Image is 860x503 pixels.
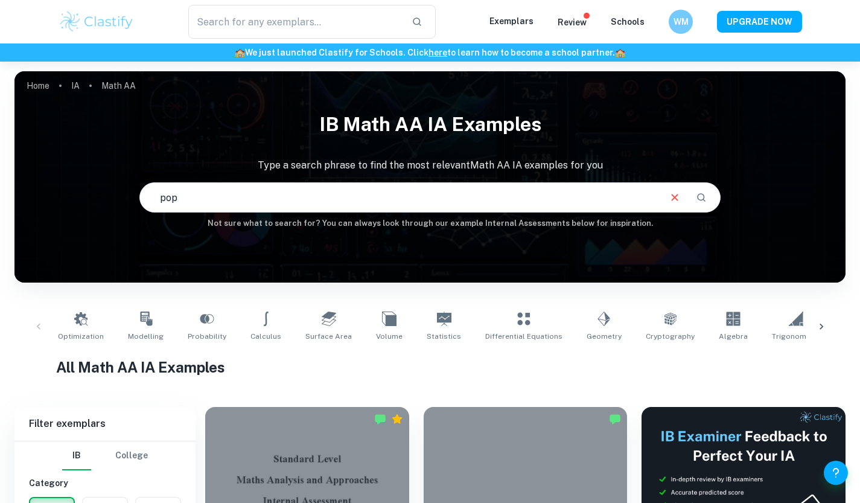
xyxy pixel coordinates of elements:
h6: Not sure what to search for? You can always look through our example Internal Assessments below f... [14,217,846,229]
a: here [428,48,447,57]
span: Algebra [719,331,748,342]
span: Surface Area [305,331,352,342]
p: Type a search phrase to find the most relevant Math AA IA examples for you [14,158,846,173]
span: Trigonometry [772,331,820,342]
input: E.g. modelling a logo, player arrangements, shape of an egg... [140,181,659,214]
img: Clastify logo [59,10,135,34]
h6: We just launched Clastify for Schools. Click to learn how to become a school partner. [2,46,858,59]
p: Review [558,16,587,29]
a: IA [71,77,80,94]
h1: All Math AA IA Examples [56,356,804,378]
p: Exemplars [489,14,534,28]
span: Cryptography [646,331,695,342]
button: College [115,441,148,470]
h6: Category [29,476,181,490]
div: Filter type choice [62,441,148,470]
span: Calculus [250,331,281,342]
p: Math AA [101,79,136,92]
img: Marked [609,413,621,425]
span: Differential Equations [485,331,562,342]
img: Marked [374,413,386,425]
div: Premium [391,413,403,425]
button: IB [62,441,91,470]
input: Search for any exemplars... [188,5,403,39]
button: Help and Feedback [824,461,848,485]
button: Search [691,187,712,208]
span: Geometry [587,331,622,342]
a: Schools [611,17,645,27]
span: Volume [376,331,403,342]
span: 🏫 [235,48,245,57]
button: UPGRADE NOW [717,11,802,33]
span: Probability [188,331,226,342]
a: Home [27,77,49,94]
h6: WM [674,15,687,28]
h6: Filter exemplars [14,407,196,441]
button: Clear [663,186,686,209]
h1: IB Math AA IA examples [14,105,846,144]
span: Optimization [58,331,104,342]
button: WM [669,10,693,34]
span: Statistics [427,331,461,342]
span: Modelling [128,331,164,342]
span: 🏫 [615,48,625,57]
